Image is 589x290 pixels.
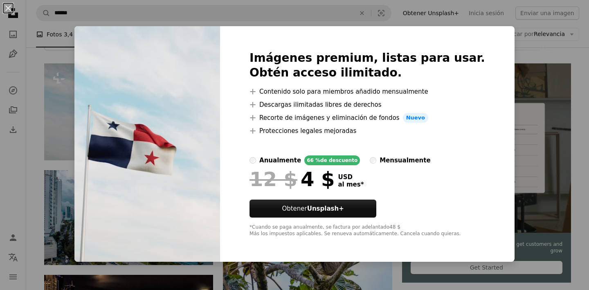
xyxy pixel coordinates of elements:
input: mensualmente [370,157,376,164]
span: 12 $ [250,169,297,190]
span: al mes * [338,181,364,188]
h2: Imágenes premium, listas para usar. Obtén acceso ilimitado. [250,51,485,80]
input: anualmente66 %de descuento [250,157,256,164]
span: USD [338,173,364,181]
li: Protecciones legales mejoradas [250,126,485,136]
div: mensualmente [380,155,430,165]
div: 66 % de descuento [304,155,360,165]
div: *Cuando se paga anualmente, se factura por adelantado 48 $ Más los impuestos aplicables. Se renue... [250,224,485,237]
div: anualmente [259,155,301,165]
li: Recorte de imágenes y eliminación de fondos [250,113,485,123]
div: 4 $ [250,169,335,190]
li: Contenido solo para miembros añadido mensualmente [250,87,485,97]
button: ObtenerUnsplash+ [250,200,376,218]
img: premium_photo-1670689707808-980c08599060 [74,26,220,262]
span: Nuevo [403,113,428,123]
li: Descargas ilimitadas libres de derechos [250,100,485,110]
strong: Unsplash+ [307,205,344,212]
